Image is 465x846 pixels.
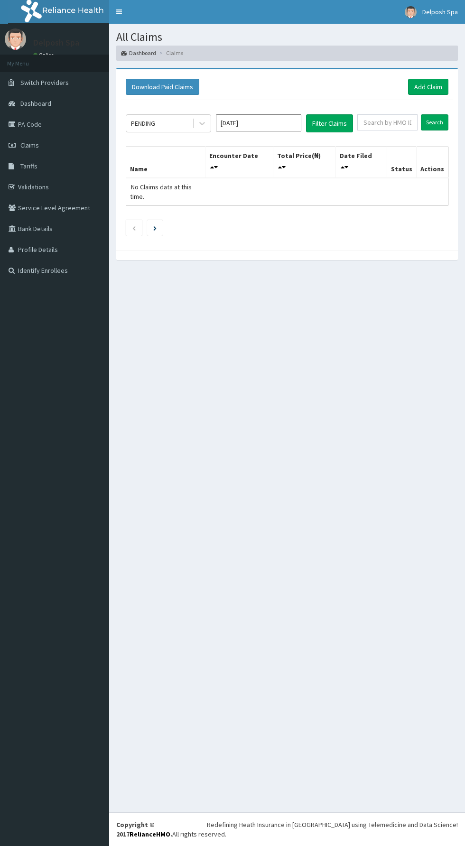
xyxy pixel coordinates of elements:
[335,147,387,178] th: Date Filed
[116,31,458,43] h1: All Claims
[422,8,458,16] span: Delposh Spa
[20,78,69,87] span: Switch Providers
[131,119,155,128] div: PENDING
[20,99,51,108] span: Dashboard
[121,49,156,57] a: Dashboard
[5,28,26,50] img: User Image
[416,147,448,178] th: Actions
[116,820,172,838] strong: Copyright © 2017 .
[109,812,465,846] footer: All rights reserved.
[357,114,418,130] input: Search by HMO ID
[126,147,205,178] th: Name
[306,114,353,132] button: Filter Claims
[408,79,448,95] a: Add Claim
[33,52,56,58] a: Online
[207,820,458,829] div: Redefining Heath Insurance in [GEOGRAPHIC_DATA] using Telemedicine and Data Science!
[20,162,37,170] span: Tariffs
[153,223,157,232] a: Next page
[130,830,170,838] a: RelianceHMO
[216,114,301,131] input: Select Month and Year
[273,147,335,178] th: Total Price(₦)
[130,183,192,201] span: No Claims data at this time.
[387,147,416,178] th: Status
[33,38,79,47] p: Delposh Spa
[421,114,448,130] input: Search
[20,141,39,149] span: Claims
[157,49,183,57] li: Claims
[132,223,136,232] a: Previous page
[205,147,273,178] th: Encounter Date
[126,79,199,95] button: Download Paid Claims
[405,6,417,18] img: User Image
